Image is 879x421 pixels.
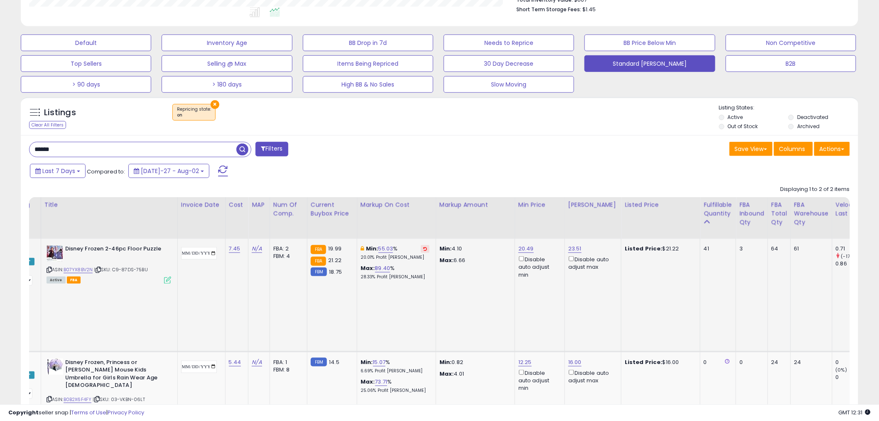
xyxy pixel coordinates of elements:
[779,145,805,153] span: Columns
[439,245,452,253] strong: Min:
[128,164,209,178] button: [DATE]-27 - Aug-02
[361,378,375,386] b: Max:
[439,370,454,378] strong: Max:
[439,256,454,264] strong: Max:
[739,201,764,227] div: FBA inbound Qty
[71,409,106,416] a: Terms of Use
[21,35,151,51] button: Default
[229,201,245,209] div: Cost
[625,245,663,253] b: Listed Price:
[211,100,219,109] button: ×
[774,142,813,156] button: Columns
[162,76,292,93] button: > 180 days
[30,164,86,178] button: Last 7 Days
[373,358,386,367] a: 15.07
[273,245,301,253] div: FBA: 2
[94,266,148,273] span: | SKU: C9-87DS-75BU
[361,388,430,394] p: 25.06% Profit [PERSON_NAME]
[141,167,199,175] span: [DATE]-27 - Aug-02
[361,358,373,366] b: Min:
[439,257,508,264] p: 6.66
[704,359,729,366] div: 0
[726,55,856,72] button: B2B
[516,6,581,13] b: Short Term Storage Fees:
[771,245,784,253] div: 64
[836,201,866,218] div: Velocity Last 7d
[311,257,326,266] small: FBA
[303,76,433,93] button: High BB & No Sales
[439,358,452,366] strong: Min:
[93,396,145,403] span: | SKU: 03-VKBN-06LT
[2,201,37,209] div: Repricing
[8,409,39,416] strong: Copyright
[797,123,820,130] label: Archived
[65,359,166,391] b: Disney Frozen, Princess or [PERSON_NAME] Mouse Kids Umbrella for Girls Rain Wear Age [DEMOGRAPHIC...
[162,35,292,51] button: Inventory Age
[229,245,241,253] a: 7.45
[47,245,171,283] div: ASIN:
[21,76,151,93] button: > 90 days
[252,201,266,209] div: MAP
[361,245,430,260] div: %
[375,378,388,386] a: 73.71
[726,35,856,51] button: Non Competitive
[739,245,761,253] div: 3
[87,168,125,176] span: Compared to:
[181,201,222,209] div: Invoice Date
[177,197,225,239] th: CSV column name: cust_attr_3_Invoice Date
[44,107,76,119] h5: Listings
[375,264,390,272] a: 89.40
[439,370,508,378] p: 4.01
[444,55,574,72] button: 30 Day Decrease
[797,114,828,121] label: Deactivated
[303,55,433,72] button: Items Being Repriced
[444,76,574,93] button: Slow Moving
[255,142,288,156] button: Filters
[729,142,773,156] button: Save View
[273,359,301,366] div: FBA: 1
[311,267,327,276] small: FBM
[361,378,430,394] div: %
[518,201,561,209] div: Min Price
[8,409,144,417] div: seller snap | |
[361,255,430,260] p: 20.01% Profit [PERSON_NAME]
[177,106,211,119] span: Repricing state :
[273,253,301,260] div: FBM: 4
[728,123,758,130] label: Out of Stock
[568,368,615,384] div: Disable auto adjust max
[836,374,869,381] div: 0
[841,253,863,260] small: (-17.44%)
[568,255,615,271] div: Disable auto adjust max
[329,358,339,366] span: 14.5
[108,409,144,416] a: Privacy Policy
[252,358,262,367] a: N/A
[794,359,826,366] div: 24
[444,35,574,51] button: Needs to Reprice
[625,359,694,366] div: $16.00
[29,121,66,129] div: Clear All Filters
[47,245,63,262] img: 51bWiiYJBCL._SL40_.jpg
[518,358,532,367] a: 12.25
[44,201,174,209] div: Title
[704,201,732,218] div: Fulfillable Quantity
[439,245,508,253] p: 4.10
[303,35,433,51] button: BB Drop in 7d
[64,266,93,273] a: B07YX8BV2N
[568,245,582,253] a: 23.51
[67,277,81,284] span: FBA
[739,359,761,366] div: 0
[625,245,694,253] div: $21.22
[357,197,436,239] th: The percentage added to the cost of goods (COGS) that forms the calculator for Min & Max prices.
[794,201,829,227] div: FBA Warehouse Qty
[518,368,558,392] div: Disable auto adjust min
[64,396,92,403] a: B0B2X6F4FY
[439,359,508,366] p: 0.82
[839,409,871,416] span: 2025-08-10 12:31 GMT
[719,104,858,112] p: Listing States:
[361,359,430,374] div: %
[177,112,211,118] div: on
[328,256,341,264] span: 21.22
[47,359,63,375] img: 41ajmckyp+L._SL40_.jpg
[252,245,262,253] a: N/A
[273,201,304,218] div: Num of Comp.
